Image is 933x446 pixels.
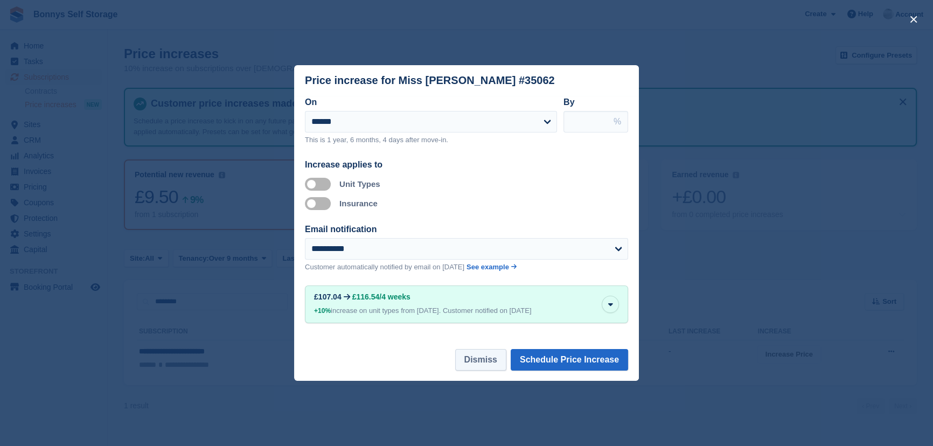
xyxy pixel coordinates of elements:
[314,292,342,301] div: £107.04
[305,158,628,171] div: Increase applies to
[305,97,317,107] label: On
[511,349,628,371] button: Schedule Price Increase
[443,306,532,315] span: Customer notified on [DATE]
[314,305,331,316] div: +10%
[905,11,922,28] button: close
[467,263,509,271] span: See example
[305,203,335,204] label: Apply to insurance
[305,262,464,273] p: Customer automatically notified by email on [DATE]
[563,97,574,107] label: By
[352,292,380,301] span: £116.54
[305,74,555,87] div: Price increase for Miss [PERSON_NAME] #35062
[467,262,517,273] a: See example
[305,225,377,234] label: Email notification
[455,349,506,371] button: Dismiss
[339,179,380,189] label: Unit Types
[339,199,378,208] label: Insurance
[305,135,557,145] p: This is 1 year, 6 months, 4 days after move-in.
[305,183,335,185] label: Apply to unit types
[379,292,410,301] span: /4 weeks
[314,306,441,315] span: increase on unit types from [DATE].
